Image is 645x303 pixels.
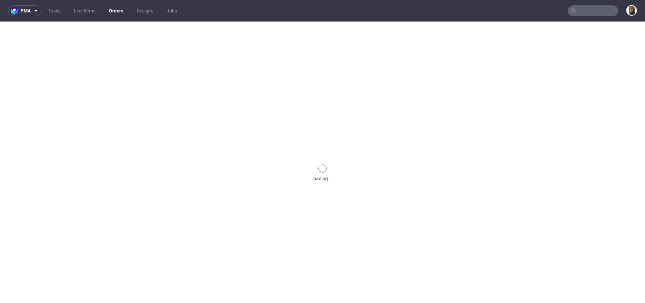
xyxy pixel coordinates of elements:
span: pma [20,8,31,13]
a: Jobs [163,5,181,16]
div: loading ... [312,175,333,182]
a: Designs [133,5,157,16]
a: Line Items [70,5,99,16]
button: pma [8,5,42,16]
img: Angelina Marć [627,6,636,15]
a: Tasks [44,5,64,16]
img: logo [11,7,20,15]
a: Orders [105,5,127,16]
